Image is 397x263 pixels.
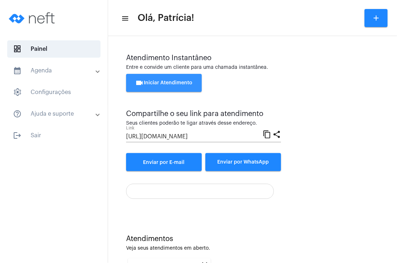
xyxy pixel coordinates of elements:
mat-icon: add [372,14,380,22]
mat-icon: content_copy [263,130,271,138]
div: Seus clientes poderão te ligar através desse endereço. [126,121,281,126]
mat-icon: share [272,130,281,138]
mat-icon: sidenav icon [13,110,22,118]
div: Entre e convide um cliente para uma chamada instantânea. [126,65,379,70]
mat-expansion-panel-header: sidenav iconAjuda e suporte [4,105,108,122]
div: Atendimentos [126,235,379,243]
button: Enviar por WhatsApp [205,153,281,171]
span: Iniciar Atendimento [135,80,193,85]
div: Veja seus atendimentos em aberto. [126,246,379,251]
span: Enviar por E-mail [143,160,185,165]
mat-icon: sidenav icon [121,14,128,23]
span: Enviar por WhatsApp [218,160,269,165]
mat-icon: sidenav icon [13,131,22,140]
mat-panel-title: Ajuda e suporte [13,110,96,118]
mat-panel-title: Agenda [13,66,96,75]
button: Iniciar Atendimento [126,74,202,92]
span: sidenav icon [13,45,22,53]
a: Enviar por E-mail [126,153,202,171]
span: Painel [7,40,101,58]
span: Configurações [7,84,101,101]
span: Olá, Patrícia! [138,12,194,24]
mat-expansion-panel-header: sidenav iconAgenda [4,62,108,79]
span: sidenav icon [13,88,22,97]
div: Compartilhe o seu link para atendimento [126,110,281,118]
div: Atendimento Instantâneo [126,54,379,62]
span: Sair [7,127,101,144]
mat-icon: sidenav icon [13,66,22,75]
img: logo-neft-novo-2.png [6,4,60,32]
mat-icon: videocam [135,79,144,87]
